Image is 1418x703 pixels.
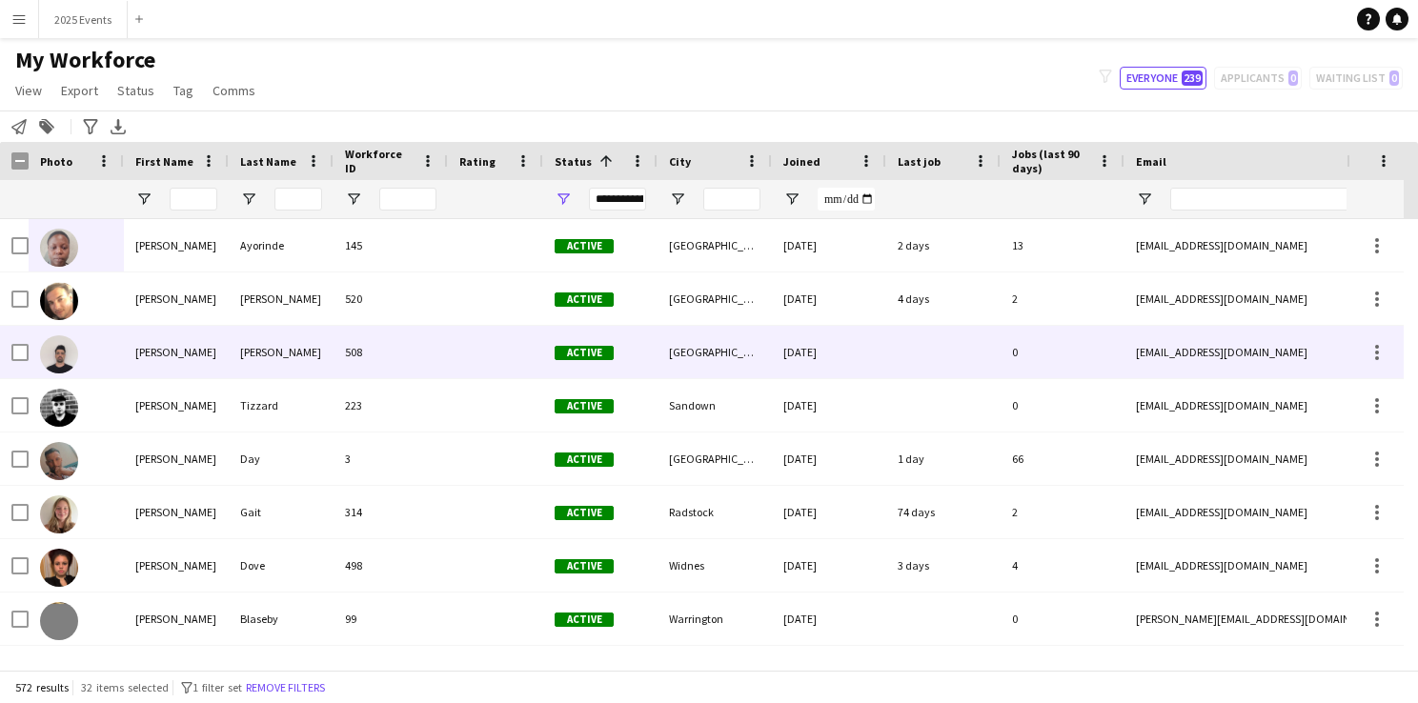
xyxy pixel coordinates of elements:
[334,646,448,698] div: 89
[334,272,448,325] div: 520
[40,495,78,533] img: Alice Gait
[124,219,229,271] div: [PERSON_NAME]
[124,593,229,645] div: [PERSON_NAME]
[658,646,772,698] div: Ryde
[229,539,334,592] div: Dove
[135,191,152,208] button: Open Filter Menu
[886,272,1001,325] div: 4 days
[1120,67,1206,90] button: Everyone239
[658,539,772,592] div: Widnes
[658,272,772,325] div: [GEOGRAPHIC_DATA]
[124,326,229,378] div: [PERSON_NAME]
[135,154,193,169] span: First Name
[1001,646,1124,698] div: 5
[334,379,448,432] div: 223
[40,154,72,169] span: Photo
[1001,272,1124,325] div: 2
[213,82,255,99] span: Comms
[8,115,30,138] app-action-btn: Notify workforce
[334,593,448,645] div: 99
[459,154,496,169] span: Rating
[61,82,98,99] span: Export
[229,326,334,378] div: [PERSON_NAME]
[40,282,78,320] img: Adam Bagshaw
[703,188,760,211] input: City Filter Input
[229,593,334,645] div: Blaseby
[229,432,334,485] div: Day
[229,486,334,538] div: Gait
[124,379,229,432] div: [PERSON_NAME]
[555,292,614,307] span: Active
[1001,432,1124,485] div: 66
[334,486,448,538] div: 314
[669,154,691,169] span: City
[124,539,229,592] div: [PERSON_NAME]
[15,82,42,99] span: View
[886,539,1001,592] div: 3 days
[81,680,169,694] span: 32 items selected
[555,154,592,169] span: Status
[192,680,242,694] span: 1 filter set
[772,539,886,592] div: [DATE]
[886,646,1001,698] div: 65 days
[898,154,941,169] span: Last job
[40,229,78,267] img: Abigail Ayorinde
[40,335,78,373] img: Adam Frida
[1001,486,1124,538] div: 2
[772,379,886,432] div: [DATE]
[1001,326,1124,378] div: 0
[658,219,772,271] div: [GEOGRAPHIC_DATA]
[240,154,296,169] span: Last Name
[35,115,58,138] app-action-btn: Add to tag
[555,239,614,253] span: Active
[886,486,1001,538] div: 74 days
[229,272,334,325] div: [PERSON_NAME]
[345,147,414,175] span: Workforce ID
[173,82,193,99] span: Tag
[229,219,334,271] div: Ayorinde
[205,78,263,103] a: Comms
[886,432,1001,485] div: 1 day
[40,602,78,640] img: Alisha Blaseby
[124,486,229,538] div: [PERSON_NAME]
[79,115,102,138] app-action-btn: Advanced filters
[1001,539,1124,592] div: 4
[1182,70,1203,86] span: 239
[240,191,257,208] button: Open Filter Menu
[334,219,448,271] div: 145
[170,188,217,211] input: First Name Filter Input
[772,593,886,645] div: [DATE]
[658,593,772,645] div: Warrington
[772,486,886,538] div: [DATE]
[8,78,50,103] a: View
[40,549,78,587] img: Alicia Dove
[334,326,448,378] div: 508
[658,326,772,378] div: [GEOGRAPHIC_DATA]
[886,219,1001,271] div: 2 days
[1001,379,1124,432] div: 0
[783,154,820,169] span: Joined
[40,442,78,480] img: Alfie Day
[1001,593,1124,645] div: 0
[15,46,155,74] span: My Workforce
[772,272,886,325] div: [DATE]
[229,646,334,698] div: [PERSON_NAME]
[772,432,886,485] div: [DATE]
[334,432,448,485] div: 3
[117,82,154,99] span: Status
[334,539,448,592] div: 498
[783,191,800,208] button: Open Filter Menu
[1001,219,1124,271] div: 13
[658,432,772,485] div: [GEOGRAPHIC_DATA]
[772,326,886,378] div: [DATE]
[1136,154,1166,169] span: Email
[166,78,201,103] a: Tag
[555,559,614,573] span: Active
[124,272,229,325] div: [PERSON_NAME]
[555,191,572,208] button: Open Filter Menu
[772,646,886,698] div: [DATE]
[658,379,772,432] div: Sandown
[669,191,686,208] button: Open Filter Menu
[124,646,229,698] div: [PERSON_NAME]
[658,486,772,538] div: Radstock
